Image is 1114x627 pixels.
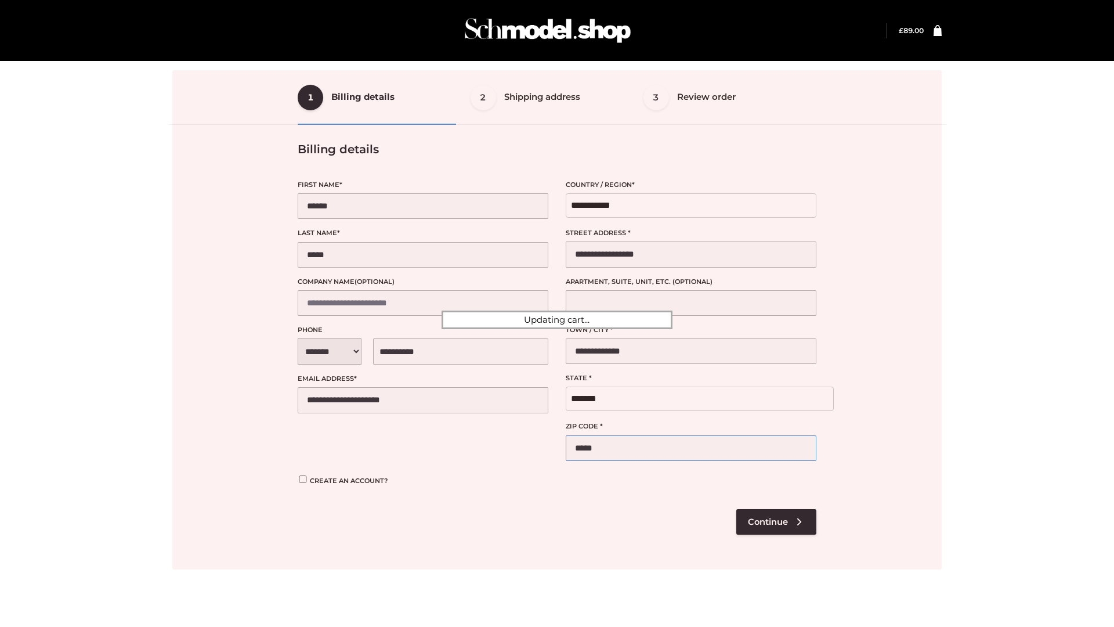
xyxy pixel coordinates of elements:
bdi: 89.00 [899,26,924,35]
div: Updating cart... [442,311,672,329]
a: £89.00 [899,26,924,35]
img: Schmodel Admin 964 [461,8,635,53]
span: £ [899,26,903,35]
